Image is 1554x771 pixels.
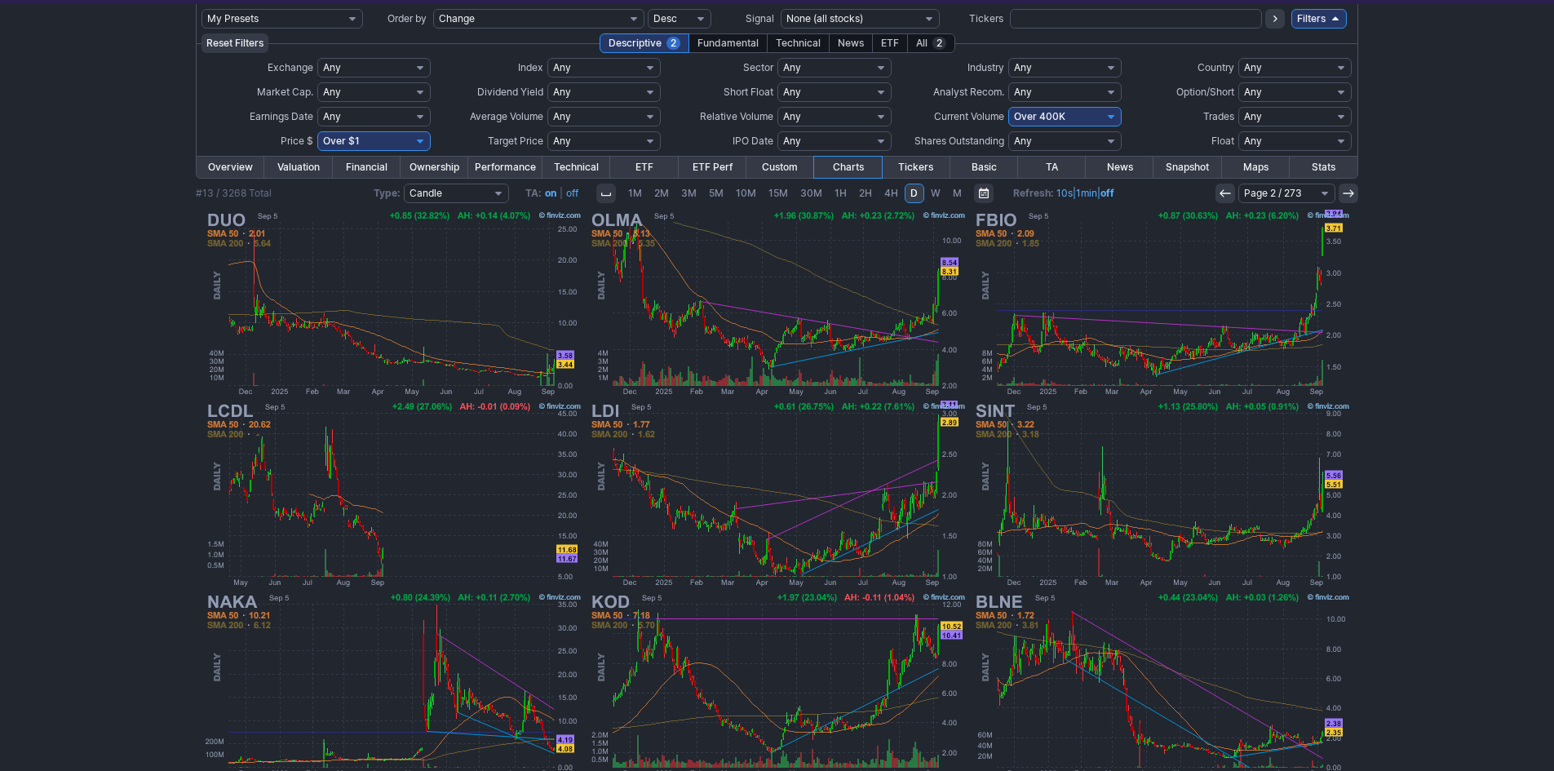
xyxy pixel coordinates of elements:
span: | [560,187,563,199]
span: 15M [768,187,788,199]
a: off [566,187,578,199]
span: 2 [666,37,680,50]
a: Maps [1222,157,1290,178]
a: 2H [853,184,878,203]
span: Exchange [268,61,313,73]
a: 1H [829,184,852,203]
a: 4H [879,184,904,203]
a: Overview [197,157,264,178]
button: Range [974,184,994,203]
span: 10M [736,187,756,199]
span: Price $ [281,135,313,147]
span: Current Volume [934,110,1004,122]
span: Tickers [969,12,1003,24]
img: SINT - SINTX Technologies Inc - Stock Price Chart [971,399,1353,590]
div: Technical [767,33,830,53]
a: off [1100,187,1114,199]
a: Ownership [401,157,468,178]
a: M [947,184,967,203]
span: Market Cap. [257,86,313,98]
span: 4H [884,187,898,199]
a: Basic [950,157,1018,178]
span: Index [518,61,543,73]
span: W [931,187,941,199]
a: Tickers [882,157,950,178]
a: 3M [675,184,702,203]
span: 2 [932,37,946,50]
span: 1H [835,187,847,199]
div: All [907,33,955,53]
a: 5M [703,184,729,203]
span: Relative Volume [700,110,773,122]
div: Descriptive [600,33,689,53]
span: D [910,187,918,199]
span: 30M [800,187,822,199]
div: #13 / 3268 Total [196,185,272,202]
a: 30M [795,184,828,203]
img: LDI - LoanDepot Inc - Stock Price Chart [587,399,968,590]
span: 2H [859,187,872,199]
span: M [953,187,962,199]
span: Sector [743,61,773,73]
button: Interval [596,184,616,203]
span: Target Price [488,135,543,147]
a: Custom [746,157,814,178]
a: 10s [1056,187,1073,199]
a: Stats [1290,157,1357,178]
span: IPO Date [733,135,773,147]
span: Country [1198,61,1234,73]
a: 1M [622,184,648,203]
span: 1M [628,187,642,199]
img: FBIO - Fortress Biotech Inc - Stock Price Chart [971,208,1353,399]
a: D [905,184,924,203]
a: News [1086,157,1153,178]
button: Reset Filters [201,33,268,53]
a: Snapshot [1153,157,1221,178]
div: Fundamental [688,33,768,53]
a: ETF [610,157,678,178]
span: Shares Outstanding [914,135,1004,147]
a: on [545,187,556,199]
a: 1min [1076,187,1097,199]
span: Option/Short [1176,86,1234,98]
img: LCDL - GraniteShares 2x Long LCID Daily ETF - Stock Price Chart [202,399,584,590]
a: 2M [649,184,675,203]
span: Float [1211,135,1234,147]
span: Average Volume [470,110,543,122]
div: News [829,33,873,53]
span: Dividend Yield [477,86,543,98]
span: 2M [654,187,669,199]
a: Charts [814,157,882,178]
a: Valuation [264,157,332,178]
span: Earnings Date [250,110,313,122]
a: TA [1018,157,1086,178]
span: Order by [387,12,427,24]
b: Refresh: [1013,187,1054,199]
a: W [925,184,946,203]
span: 3M [681,187,697,199]
span: Analyst Recom. [933,86,1004,98]
a: ETF Perf [679,157,746,178]
a: Technical [542,157,610,178]
a: 10M [730,184,762,203]
span: Signal [746,12,774,24]
span: 5M [709,187,724,199]
a: Financial [333,157,401,178]
div: ETF [872,33,908,53]
span: Short Float [724,86,773,98]
b: Type: [374,187,401,199]
img: DUO - Fangdd Network Group Ltd - Stock Price Chart [202,208,584,399]
span: | | [1013,185,1114,202]
a: Filters [1291,9,1347,29]
img: OLMA - Olema Pharmaceuticals Inc - Stock Price Chart [587,208,968,399]
a: Performance [468,157,542,178]
b: TA: [525,187,542,199]
a: 15M [763,184,794,203]
span: Industry [967,61,1004,73]
span: Trades [1203,110,1234,122]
